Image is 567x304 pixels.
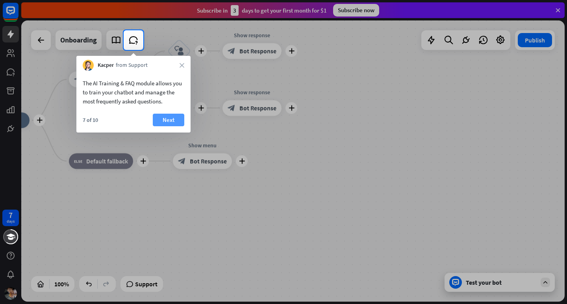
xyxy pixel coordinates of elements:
i: close [180,63,184,68]
div: 7 of 10 [83,116,98,123]
button: Next [153,114,184,126]
div: The AI Training & FAQ module allows you to train your chatbot and manage the most frequently aske... [83,79,184,106]
button: Open LiveChat chat widget [6,3,30,27]
span: from Support [116,61,148,69]
span: Kacper [98,61,114,69]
